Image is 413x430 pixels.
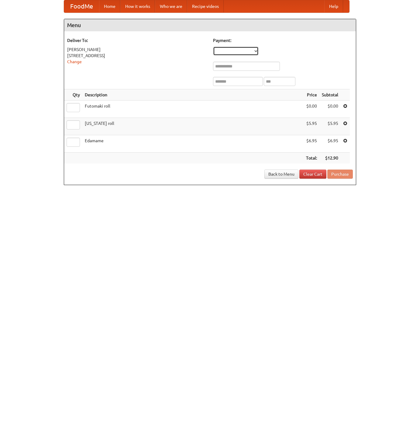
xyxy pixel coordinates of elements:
td: $5.95 [319,118,341,135]
div: [PERSON_NAME] [67,46,207,53]
th: Subtotal [319,89,341,101]
a: FoodMe [64,0,99,12]
a: Change [67,59,82,64]
th: Qty [64,89,82,101]
a: Clear Cart [299,170,326,179]
td: Edamame [82,135,304,153]
td: $6.95 [304,135,319,153]
h5: Deliver To: [67,37,207,43]
th: Price [304,89,319,101]
a: How it works [120,0,155,12]
a: Back to Menu [264,170,298,179]
a: Who we are [155,0,187,12]
button: Purchase [327,170,353,179]
a: Home [99,0,120,12]
th: $12.90 [319,153,341,164]
h4: Menu [64,19,356,31]
td: $6.95 [319,135,341,153]
a: Help [324,0,343,12]
td: $0.00 [304,101,319,118]
td: [US_STATE] roll [82,118,304,135]
th: Total: [304,153,319,164]
a: Recipe videos [187,0,224,12]
h5: Payment: [213,37,353,43]
div: [STREET_ADDRESS] [67,53,207,59]
td: $5.95 [304,118,319,135]
td: Futomaki roll [82,101,304,118]
th: Description [82,89,304,101]
td: $0.00 [319,101,341,118]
